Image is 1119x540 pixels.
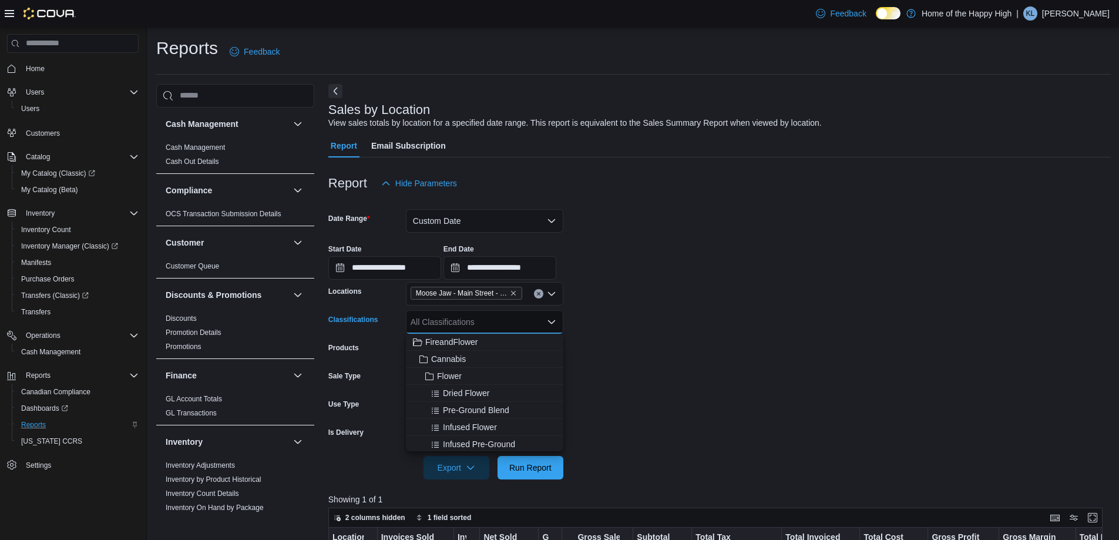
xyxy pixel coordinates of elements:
[166,475,261,484] a: Inventory by Product Historical
[166,436,288,448] button: Inventory
[21,225,71,234] span: Inventory Count
[328,103,431,117] h3: Sales by Location
[371,134,446,157] span: Email Subscription
[21,185,78,194] span: My Catalog (Beta)
[328,343,359,353] label: Products
[2,149,143,165] button: Catalog
[16,272,139,286] span: Purchase Orders
[12,400,143,417] a: Dashboards
[406,436,563,453] button: Infused Pre-Ground
[26,371,51,380] span: Reports
[406,368,563,385] button: Flower
[16,166,139,180] span: My Catalog (Classic)
[21,169,95,178] span: My Catalog (Classic)
[16,401,73,415] a: Dashboards
[12,287,143,304] a: Transfers (Classic)
[21,458,56,472] a: Settings
[328,428,364,437] label: Is Delivery
[534,289,543,298] button: Clear input
[166,328,221,337] span: Promotion Details
[328,287,362,296] label: Locations
[328,117,822,129] div: View sales totals by location for a specified date range. This report is equivalent to the Sales ...
[291,236,305,250] button: Customer
[21,458,139,472] span: Settings
[876,7,900,19] input: Dark Mode
[166,461,235,470] span: Inventory Adjustments
[416,287,508,299] span: Moose Jaw - Main Street - Fire & Flower
[166,408,217,418] span: GL Transactions
[166,504,264,512] a: Inventory On Hand by Package
[498,456,563,479] button: Run Report
[166,261,219,271] span: Customer Queue
[23,8,76,19] img: Cova
[16,256,139,270] span: Manifests
[166,314,197,323] a: Discounts
[12,100,143,117] button: Users
[2,205,143,222] button: Inventory
[291,117,305,131] button: Cash Management
[166,461,235,469] a: Inventory Adjustments
[166,185,288,196] button: Compliance
[16,345,85,359] a: Cash Management
[2,60,143,77] button: Home
[21,61,139,76] span: Home
[425,336,478,348] span: FireandFlower
[21,85,49,99] button: Users
[166,409,217,417] a: GL Transactions
[21,347,80,357] span: Cash Management
[406,209,563,233] button: Custom Date
[21,404,68,413] span: Dashboards
[21,150,55,164] button: Catalog
[12,384,143,400] button: Canadian Compliance
[424,456,489,479] button: Export
[166,185,212,196] h3: Compliance
[1067,511,1081,525] button: Display options
[12,304,143,320] button: Transfers
[291,435,305,449] button: Inventory
[328,256,441,280] input: Press the down key to open a popover containing a calendar.
[16,183,83,197] a: My Catalog (Beta)
[156,311,314,358] div: Discounts & Promotions
[21,242,118,251] span: Inventory Manager (Classic)
[291,368,305,383] button: Finance
[291,183,305,197] button: Compliance
[21,206,59,220] button: Inventory
[1042,6,1110,21] p: [PERSON_NAME]
[26,331,61,340] span: Operations
[329,511,410,525] button: 2 columns hidden
[12,182,143,198] button: My Catalog (Beta)
[166,489,239,498] span: Inventory Count Details
[26,64,45,73] span: Home
[443,244,474,254] label: End Date
[2,84,143,100] button: Users
[166,118,238,130] h3: Cash Management
[406,334,563,351] button: FireandFlower
[16,345,139,359] span: Cash Management
[166,237,288,249] button: Customer
[21,328,139,343] span: Operations
[328,214,370,223] label: Date Range
[443,421,497,433] span: Infused Flower
[16,434,87,448] a: [US_STATE] CCRS
[431,456,482,479] span: Export
[156,207,314,226] div: Compliance
[431,353,466,365] span: Cannabis
[2,327,143,344] button: Operations
[406,351,563,368] button: Cannabis
[16,166,100,180] a: My Catalog (Classic)
[156,392,314,425] div: Finance
[12,222,143,238] button: Inventory Count
[16,183,139,197] span: My Catalog (Beta)
[21,328,65,343] button: Operations
[156,259,314,278] div: Customer
[21,307,51,317] span: Transfers
[12,433,143,450] button: [US_STATE] CCRS
[21,126,65,140] a: Customers
[547,289,556,298] button: Open list of options
[21,258,51,267] span: Manifests
[166,157,219,166] a: Cash Out Details
[328,244,362,254] label: Start Date
[16,289,139,303] span: Transfers (Classic)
